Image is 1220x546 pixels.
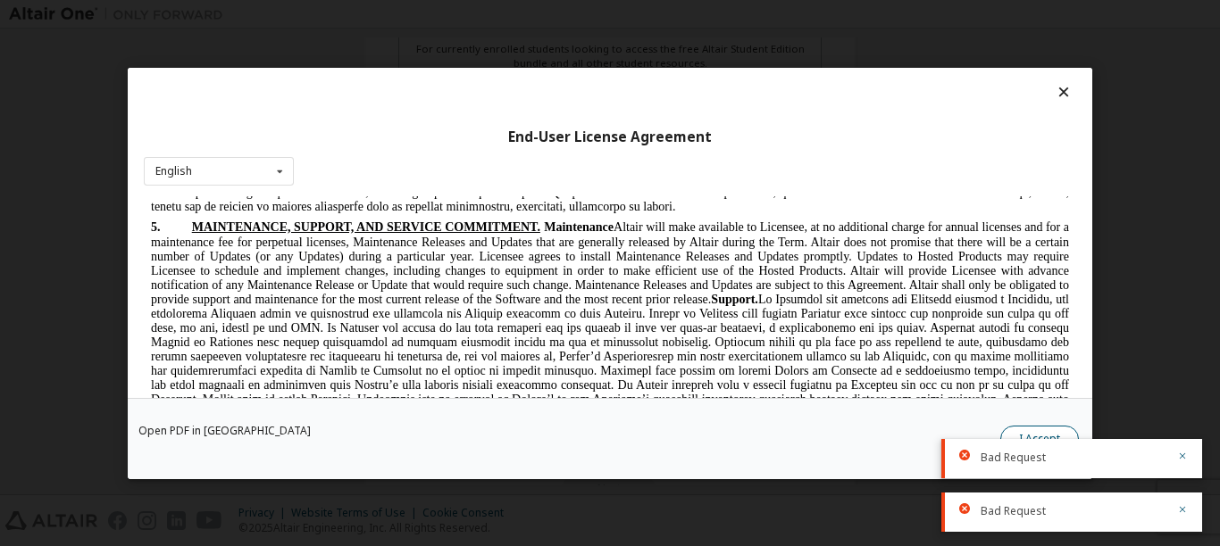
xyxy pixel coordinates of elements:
button: I Accept [1000,425,1079,451]
span: 5. [7,24,48,37]
b: Maintenance [400,24,470,37]
span: Bad Request [981,504,1046,518]
a: Open PDF in [GEOGRAPHIC_DATA] [138,425,311,435]
b: Support Exclusions [432,225,538,238]
span: MAINTENANCE, SUPPORT, AND SERVICE COMMITMENT. [48,24,397,37]
b: Support. [567,96,614,110]
span: Bad Request [981,451,1046,465]
span: Altair will make available to Licensee, at no additional charge for annual licenses and for a mai... [7,24,925,424]
div: End-User License Agreement [144,128,1076,145]
div: English [155,166,192,177]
